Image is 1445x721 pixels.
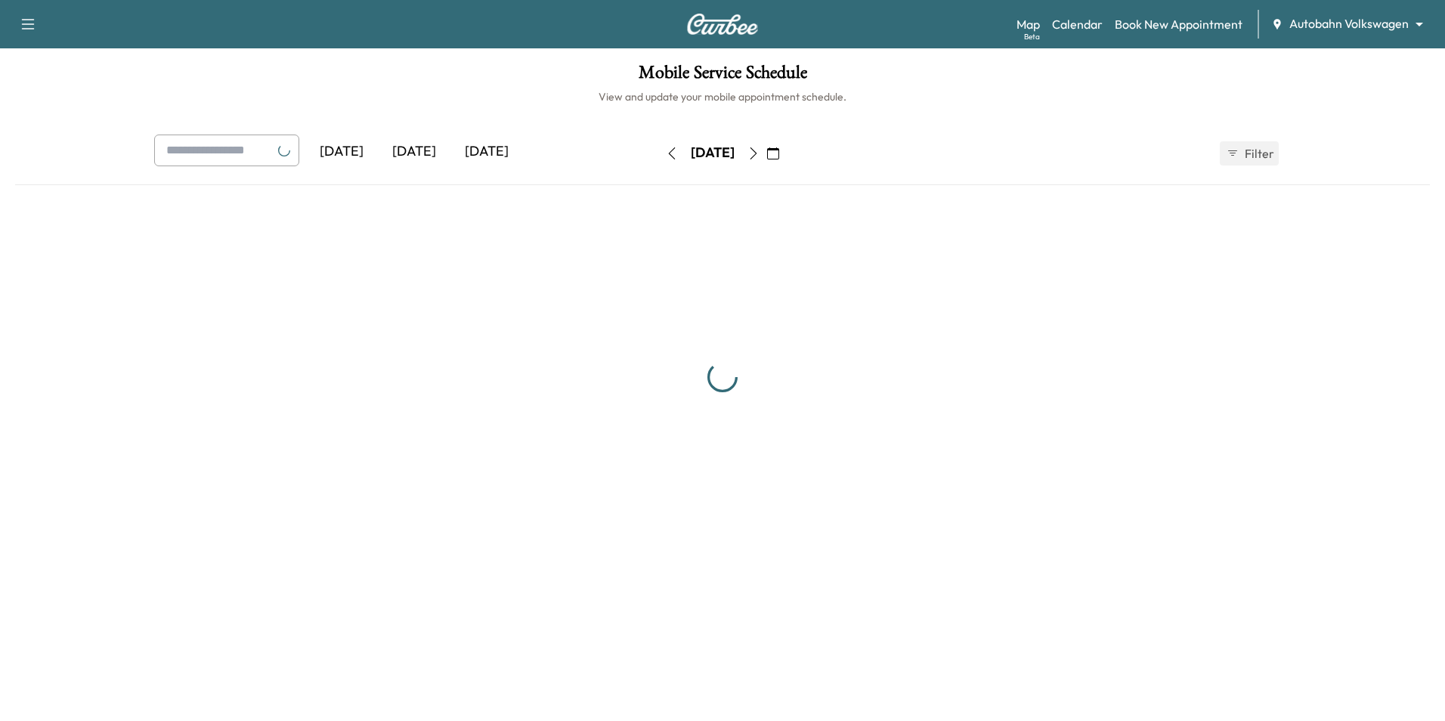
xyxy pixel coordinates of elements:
[305,135,378,169] div: [DATE]
[1289,15,1409,32] span: Autobahn Volkswagen
[1115,15,1242,33] a: Book New Appointment
[1016,15,1040,33] a: MapBeta
[15,63,1430,89] h1: Mobile Service Schedule
[1052,15,1103,33] a: Calendar
[1245,144,1272,162] span: Filter
[15,89,1430,104] h6: View and update your mobile appointment schedule.
[1024,31,1040,42] div: Beta
[1220,141,1279,166] button: Filter
[450,135,523,169] div: [DATE]
[378,135,450,169] div: [DATE]
[691,144,735,162] div: [DATE]
[686,14,759,35] img: Curbee Logo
